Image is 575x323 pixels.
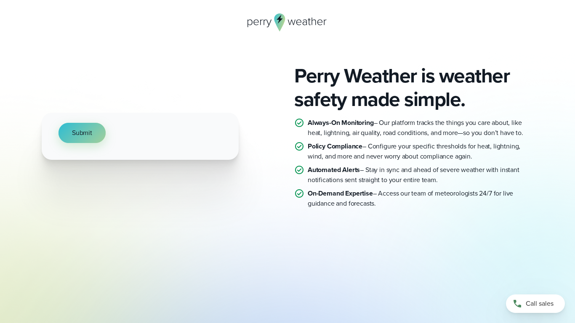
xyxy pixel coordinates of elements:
h2: Perry Weather is weather safety made simple. [294,64,533,111]
p: – Stay in sync and ahead of severe weather with instant notifications sent straight to your entir... [308,165,533,185]
strong: Policy Compliance [308,141,362,151]
p: – Configure your specific thresholds for heat, lightning, wind, and more and never worry about co... [308,141,533,161]
strong: Always-On Monitoring [308,118,374,127]
strong: On-Demand Expertise [308,188,373,198]
button: Submit [59,123,106,143]
a: Call sales [506,294,565,313]
p: – Access our team of meteorologists 24/7 for live guidance and forecasts. [308,188,533,209]
span: Call sales [526,299,554,309]
strong: Automated Alerts [308,165,360,175]
span: Submit [72,128,92,138]
p: – Our platform tracks the things you care about, like heat, lightning, air quality, road conditio... [308,118,533,138]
